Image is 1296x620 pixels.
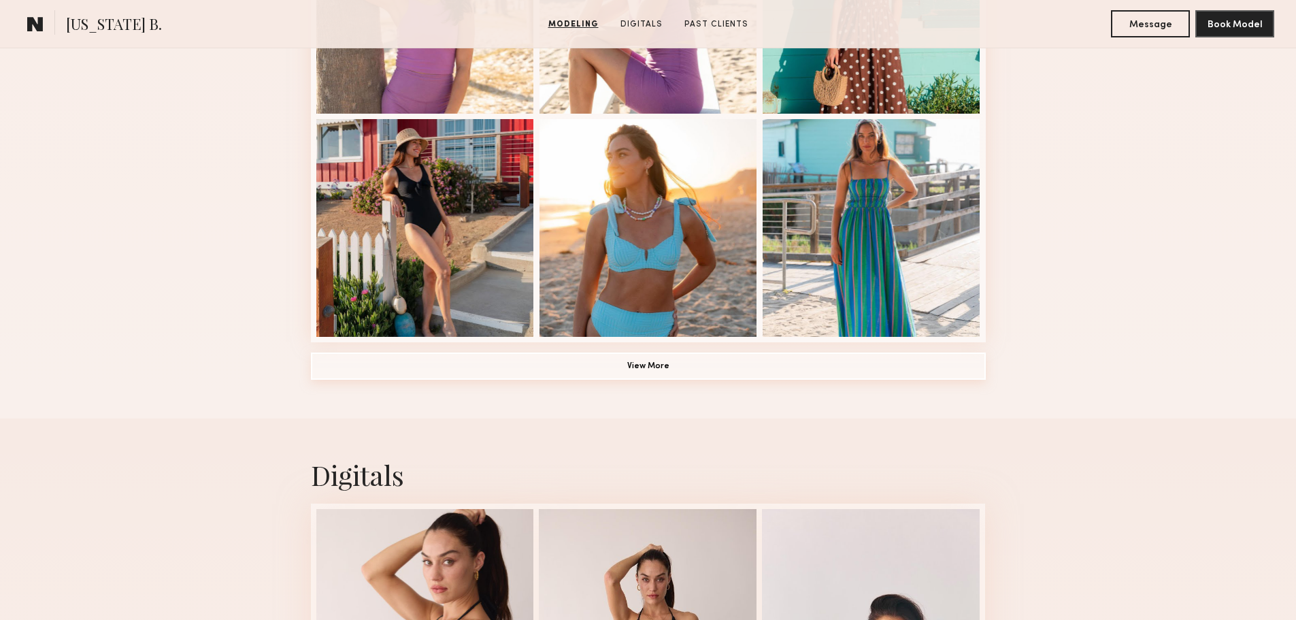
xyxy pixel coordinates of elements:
[1195,18,1274,29] a: Book Model
[311,457,986,493] div: Digitals
[543,18,604,31] a: Modeling
[311,353,986,380] button: View More
[1195,10,1274,37] button: Book Model
[1111,10,1190,37] button: Message
[679,18,754,31] a: Past Clients
[615,18,668,31] a: Digitals
[66,14,162,37] span: [US_STATE] B.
